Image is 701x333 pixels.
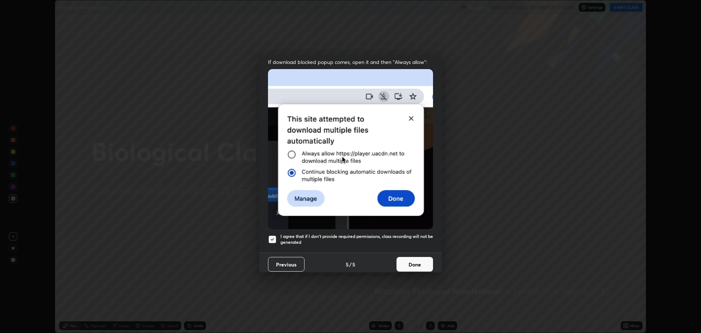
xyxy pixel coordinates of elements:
span: If download blocked popup comes, open it and then "Always allow": [268,58,433,65]
button: Done [397,257,433,272]
h4: / [349,261,352,268]
button: Previous [268,257,304,272]
h5: I agree that if I don't provide required permissions, class recording will not be generated [280,234,433,245]
h4: 5 [346,261,349,268]
h4: 5 [352,261,355,268]
img: downloads-permission-blocked.gif [268,69,433,229]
